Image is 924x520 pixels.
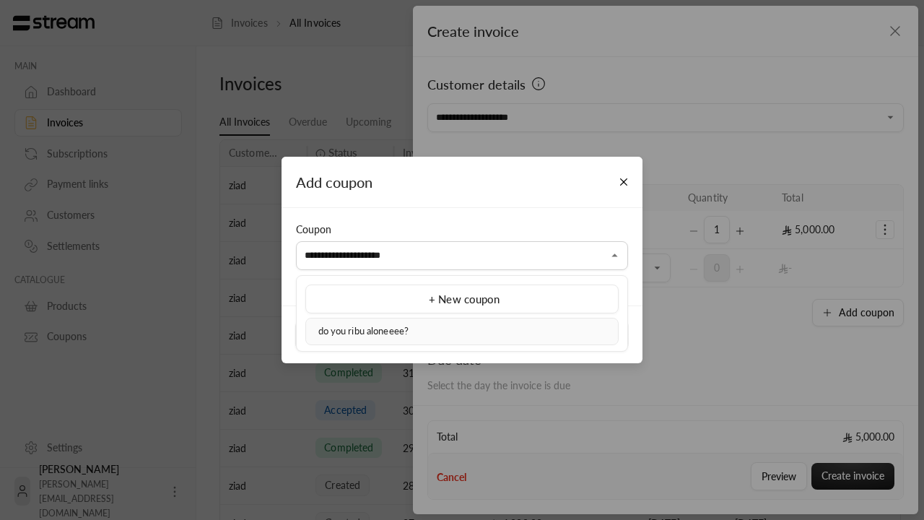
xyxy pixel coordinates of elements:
[429,292,500,305] span: + New coupon
[606,247,624,264] button: Close
[296,173,372,191] span: Add coupon
[611,170,637,195] button: Close
[318,325,409,337] span: do you ribu aloneeee?
[296,222,628,237] div: Coupon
